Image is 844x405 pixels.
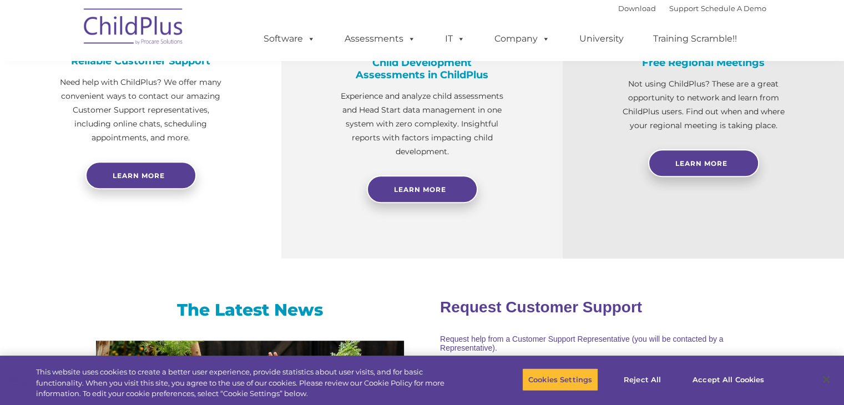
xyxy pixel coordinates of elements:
h3: The Latest News [96,299,404,321]
span: Learn More [675,159,727,168]
p: Need help with ChildPlus? We offer many convenient ways to contact our amazing Customer Support r... [55,75,226,145]
a: Download [618,4,656,13]
a: Company [483,28,561,50]
font: | [618,4,766,13]
a: IT [434,28,476,50]
a: Learn more [85,161,196,189]
button: Accept All Cookies [686,368,770,391]
h4: Free Regional Meetings [618,57,789,69]
a: Support [669,4,699,13]
img: ChildPlus by Procare Solutions [78,1,189,56]
span: Learn More [394,185,446,194]
div: This website uses cookies to create a better user experience, provide statistics about user visit... [36,367,464,399]
a: Assessments [333,28,427,50]
button: Close [814,367,838,392]
h4: Reliable Customer Support [55,55,226,67]
button: Cookies Settings [522,368,598,391]
a: Software [252,28,326,50]
a: Learn More [648,149,759,177]
span: Learn more [113,171,165,180]
p: Not using ChildPlus? These are a great opportunity to network and learn from ChildPlus users. Fin... [618,77,789,133]
span: Phone number [154,119,201,127]
a: Learn More [367,175,478,203]
button: Reject All [608,368,677,391]
p: Experience and analyze child assessments and Head Start data management in one system with zero c... [337,89,507,159]
a: University [568,28,635,50]
h4: Child Development Assessments in ChildPlus [337,57,507,81]
a: Training Scramble!! [642,28,748,50]
span: Last name [154,73,188,82]
a: Schedule A Demo [701,4,766,13]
